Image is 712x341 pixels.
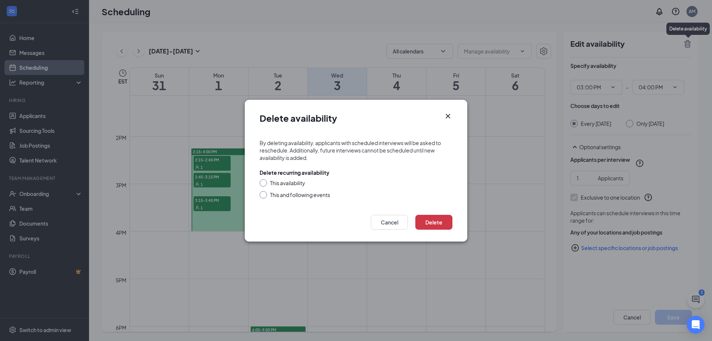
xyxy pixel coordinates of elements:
button: Cancel [371,215,408,230]
div: Delete availability [666,23,710,35]
div: Open Intercom Messenger [687,316,705,334]
div: This and following events [270,191,330,199]
div: By deleting availability, applicants with scheduled interviews will be asked to reschedule. Addit... [260,139,452,161]
svg: Cross [444,112,452,121]
h1: Delete availability [260,112,337,124]
div: This availability [270,179,305,187]
button: Delete [415,215,452,230]
div: Delete recurring availability [260,169,329,176]
button: Close [444,112,452,121]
